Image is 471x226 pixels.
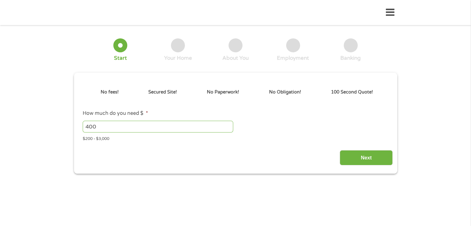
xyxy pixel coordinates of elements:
p: No fees! [101,89,119,96]
div: About You [222,55,249,62]
label: How much do you need $ [83,110,148,117]
div: $200 - $3,000 [83,134,388,142]
p: No Paperwork! [207,89,239,96]
p: 100 Second Quote! [331,89,373,96]
input: Next [340,150,393,165]
div: Your Home [164,55,192,62]
p: Secured Site! [148,89,177,96]
div: Employment [277,55,309,62]
div: Start [114,55,127,62]
div: Banking [340,55,361,62]
p: No Obligation! [269,89,301,96]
